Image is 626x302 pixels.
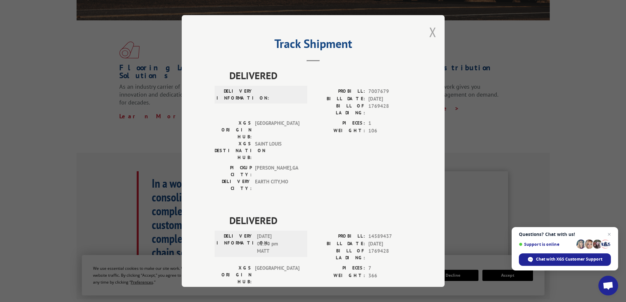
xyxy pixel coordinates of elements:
label: PIECES: [313,265,365,272]
label: BILL DATE: [313,240,365,248]
label: PROBILL: [313,233,365,240]
span: [GEOGRAPHIC_DATA] [255,265,299,285]
button: Close modal [429,23,436,41]
span: SAINT LOUIS [255,140,299,161]
span: Close chat [605,230,613,238]
label: PICKUP CITY: [215,164,252,178]
div: Open chat [598,276,618,295]
span: Support is online [519,242,574,247]
span: 366 [368,272,412,280]
label: DELIVERY CITY: [215,178,252,192]
span: [DATE] 01:50 pm MATT [257,233,301,255]
label: WEIGHT: [313,272,365,280]
span: DELIVERED [229,213,412,228]
label: DELIVERY INFORMATION: [217,88,254,102]
label: XGS ORIGIN HUB: [215,265,252,285]
span: [DATE] [368,95,412,103]
span: 1769428 [368,103,412,116]
label: DELIVERY INFORMATION: [217,233,254,255]
label: XGS ORIGIN HUB: [215,120,252,140]
span: 106 [368,127,412,135]
span: 7 [368,265,412,272]
span: [PERSON_NAME] , GA [255,164,299,178]
span: 1 [368,120,412,127]
span: Questions? Chat with us! [519,232,611,237]
div: Chat with XGS Customer Support [519,253,611,266]
span: DELIVERED [229,68,412,83]
h2: Track Shipment [215,39,412,52]
span: 14589437 [368,233,412,240]
span: Chat with XGS Customer Support [536,256,602,262]
label: PROBILL: [313,88,365,95]
label: PIECES: [313,120,365,127]
span: 1769428 [368,247,412,261]
span: [DATE] [368,240,412,248]
label: XGS DESTINATION HUB: [215,140,252,161]
span: 7007679 [368,88,412,95]
label: BILL DATE: [313,95,365,103]
span: EARTH CITY , MO [255,178,299,192]
label: BILL OF LADING: [313,103,365,116]
span: [GEOGRAPHIC_DATA] [255,120,299,140]
label: WEIGHT: [313,127,365,135]
label: BILL OF LADING: [313,247,365,261]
